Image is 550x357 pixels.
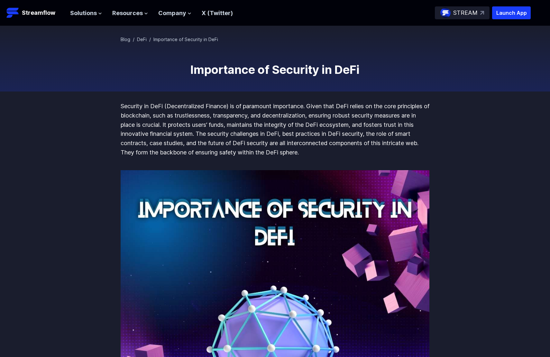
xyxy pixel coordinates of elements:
span: Solutions [70,9,97,18]
img: streamflow-logo-circle.png [440,8,451,18]
p: Streamflow [22,8,55,17]
span: Importance of Security in DeFi [153,37,218,42]
span: Resources [112,9,143,18]
span: Company [158,9,186,18]
button: Solutions [70,9,102,18]
a: STREAM [435,6,490,19]
a: Streamflow [6,6,64,19]
img: Streamflow Logo [6,6,19,19]
button: Launch App [492,6,531,19]
a: Blog [121,37,130,42]
img: top-right-arrow.svg [480,11,484,15]
a: X (Twitter) [202,10,233,16]
p: STREAM [453,8,478,18]
h1: Importance of Security in DeFi [121,63,429,76]
a: DeFi [137,37,147,42]
p: Security in DeFi (Decentralized Finance) is of paramount importance. Given that DeFi relies on th... [121,102,429,157]
span: / [133,37,134,42]
button: Resources [112,9,148,18]
button: Company [158,9,191,18]
span: / [149,37,151,42]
